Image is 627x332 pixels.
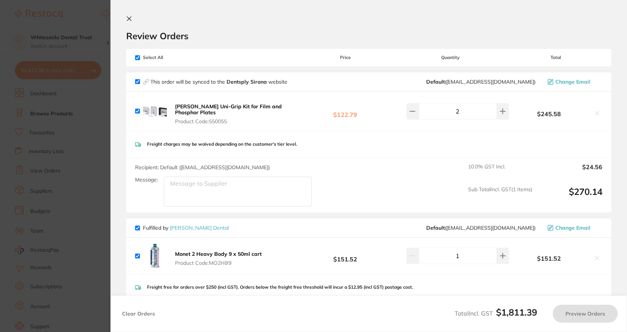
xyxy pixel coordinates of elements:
img: Mm85bXE1aw [143,244,167,268]
span: Recipient: Default ( [EMAIL_ADDRESS][DOMAIN_NAME] ) [135,164,270,171]
span: Sub Total Incl. GST ( 1 Items) [468,186,532,207]
output: $270.14 [538,186,602,207]
b: $1,811.39 [496,307,537,318]
b: $151.52 [299,249,392,263]
span: Product Code: MO2HB9 [175,260,262,266]
output: $24.56 [538,164,602,180]
p: Fulfilled by [143,225,229,231]
p: Freight charges may be waived depending on the customer's tier level. [147,142,297,147]
span: Price [299,55,392,60]
b: $245.58 [509,111,589,117]
span: sales@piksters.com [426,225,536,231]
a: [PERSON_NAME] Dental [170,224,229,231]
button: [PERSON_NAME] Uni-Grip Kit for Film and Phosphor Plates Product Code:550055 [173,103,299,125]
b: $122.79 [299,104,392,118]
span: Total Incl. GST [455,310,537,317]
p: This order will be synced to the website [150,79,287,85]
span: Select All [135,55,210,60]
button: Monet 2 Heavy Body 9 x 50ml cart Product Code:MO2HB9 [173,251,264,266]
span: Total [509,55,602,60]
strong: Dentsply Sirona [227,78,268,85]
p: Freight free for orders over $250 (incl GST). Orders below the freight free threshold will incur ... [147,285,413,290]
label: Message: [135,177,158,183]
h2: Review Orders [126,30,611,41]
b: Monet 2 Heavy Body 9 x 50ml cart [175,251,262,257]
button: Preview Orders [553,305,618,323]
img: M2JtcTVkMA [143,99,167,123]
b: $151.52 [509,255,589,262]
button: Clear Orders [120,305,157,323]
span: Change Email [555,79,590,85]
b: Default [426,78,445,85]
b: Default [426,224,445,231]
span: clientservices@dentsplysirona.com [426,79,536,85]
span: Change Email [555,225,590,231]
span: Product Code: 550055 [175,118,296,124]
button: Change Email [545,224,602,231]
span: Quantity [392,55,509,60]
button: Change Email [545,78,602,85]
b: [PERSON_NAME] Uni-Grip Kit for Film and Phosphor Plates [175,103,282,116]
span: 10.0 % GST Incl. [468,164,532,180]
